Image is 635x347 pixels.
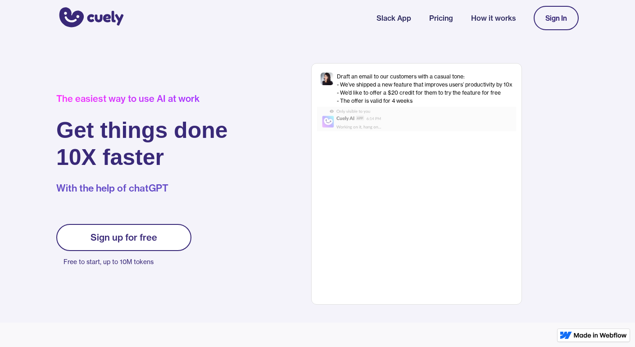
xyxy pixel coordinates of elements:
[337,73,513,105] div: Draft an email to our customers with a casual tone: - We’ve shipped a new feature that improves u...
[56,1,124,35] a: home
[56,117,228,171] h1: Get things done 10X faster
[56,182,228,195] p: With the help of chatGPT
[376,13,411,23] a: Slack App
[429,13,453,23] a: Pricing
[91,232,157,243] div: Sign up for free
[63,256,191,268] p: Free to start, up to 10M tokens
[574,333,627,338] img: Made in Webflow
[534,6,579,30] a: Sign In
[545,14,567,22] div: Sign In
[56,224,191,251] a: Sign up for free
[56,93,228,104] div: The easiest way to use AI at work
[471,13,516,23] a: How it works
